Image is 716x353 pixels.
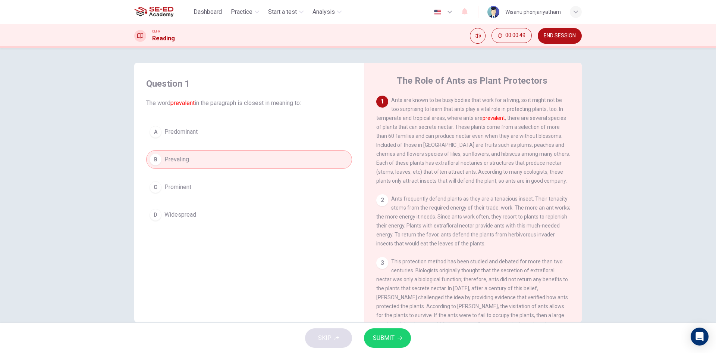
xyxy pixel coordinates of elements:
button: BPrevaling [146,150,352,169]
div: Hide [492,28,532,44]
div: Mute [470,28,486,44]
div: 1 [376,96,388,108]
h4: Question 1 [146,78,352,90]
span: Practice [231,7,252,16]
h1: Reading [152,34,175,43]
button: Dashboard [191,5,225,19]
font: prevalent [170,99,195,106]
button: DWidespread [146,205,352,224]
span: SUBMIT [373,333,395,343]
span: Ants frequently defend plants as they are a tenacious insect. Their tenacity stems from the requi... [376,196,570,247]
div: C [150,181,161,193]
span: Prevaling [164,155,189,164]
span: Start a test [268,7,297,16]
button: END SESSION [538,28,582,44]
span: Analysis [313,7,335,16]
button: Analysis [310,5,345,19]
div: B [150,154,161,165]
div: A [150,126,161,138]
font: prevalent [483,115,505,121]
div: D [150,209,161,221]
div: 2 [376,194,388,206]
div: 3 [376,257,388,269]
span: Prominent [164,183,191,192]
img: en [433,9,442,15]
button: CProminent [146,178,352,196]
button: Practice [228,5,262,19]
img: SE-ED Academy logo [134,4,173,19]
a: SE-ED Academy logo [134,4,191,19]
button: APredominant [146,123,352,141]
button: 00:00:49 [492,28,532,43]
button: Start a test [265,5,307,19]
div: Open Intercom Messenger [691,328,709,346]
span: CEFR [152,29,160,34]
span: 00:00:49 [505,32,525,38]
img: Profile picture [487,6,499,18]
button: SUBMIT [364,328,411,348]
span: Widespread [164,210,196,219]
h4: The Role of Ants as Plant Protectors [397,75,547,87]
div: Wisanu phonjariyatham [505,7,561,16]
span: Dashboard [194,7,222,16]
span: The word in the paragraph is closest in meaning to: [146,99,352,108]
span: Ants are known to be busy bodies that work for a living, so it might not be too surprising to lea... [376,97,570,184]
span: Predominant [164,127,198,136]
span: END SESSION [544,33,576,39]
